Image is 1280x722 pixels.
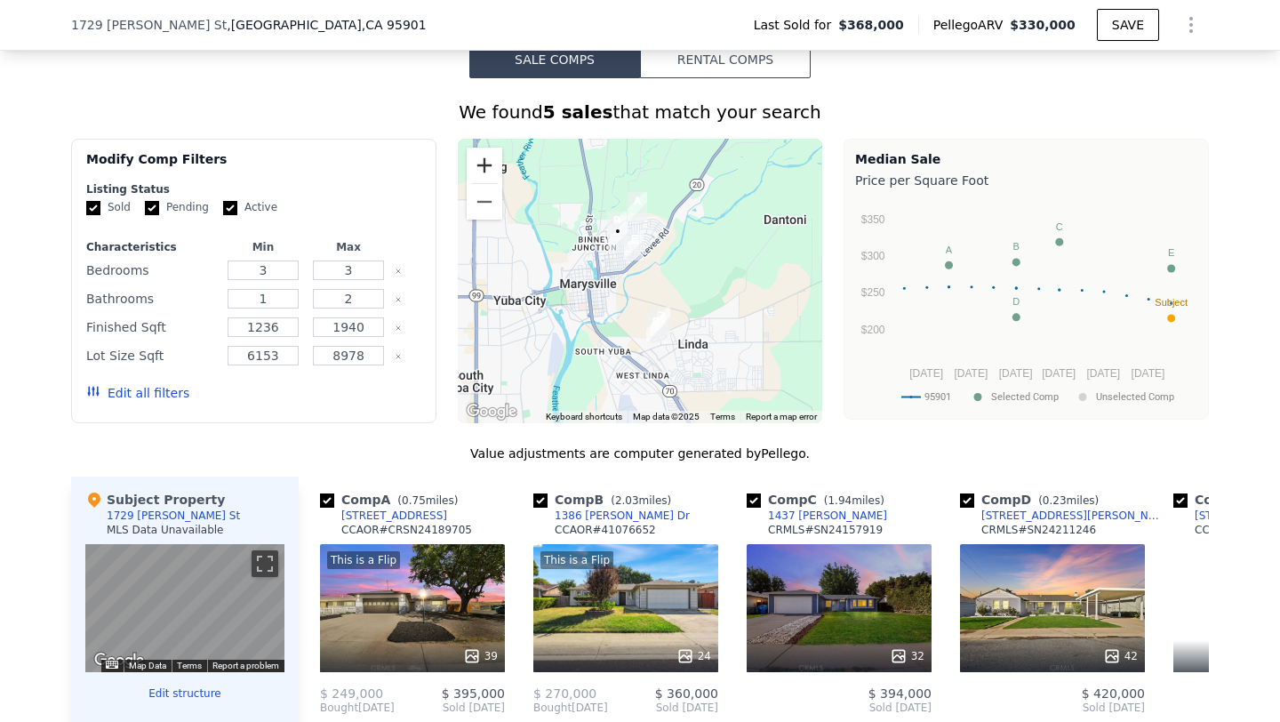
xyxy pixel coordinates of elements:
a: Open this area in Google Maps (opens a new window) [462,400,521,423]
span: Sold [DATE] [960,701,1145,715]
span: Sold [DATE] [395,701,505,715]
div: Comp A [320,491,465,509]
span: , [GEOGRAPHIC_DATA] [227,16,426,34]
div: [DATE] [533,701,608,715]
div: Min [224,240,302,254]
div: Finished Sqft [86,315,217,340]
div: Value adjustments are computer generated by Pellego . [71,445,1209,462]
div: 24 [676,647,711,665]
span: 2.03 [615,494,639,507]
div: 32 [890,647,924,665]
span: $330,000 [1010,18,1076,32]
button: Map Data [129,660,166,672]
span: ( miles) [817,494,892,507]
text: A [946,245,953,255]
div: We found that match your search [71,100,1209,124]
div: Subject Property [85,491,225,509]
div: This is a Flip [327,551,400,569]
span: ( miles) [390,494,465,507]
a: 1386 [PERSON_NAME] Dr [533,509,690,523]
span: ( miles) [1031,494,1106,507]
div: MLS Data Unavailable [107,523,224,537]
strong: 5 sales [543,101,613,123]
button: Zoom in [467,148,502,183]
a: [STREET_ADDRESS][PERSON_NAME] [960,509,1166,523]
div: [STREET_ADDRESS] [341,509,447,523]
div: 1386 [PERSON_NAME] Dr [555,509,690,523]
a: Report a problem [212,661,279,670]
text: D [1012,296,1020,307]
div: 1437 [PERSON_NAME] [768,509,887,523]
text: Unselected Comp [1096,391,1174,403]
button: Zoom out [467,184,502,220]
text: [DATE] [1042,367,1076,380]
input: Pending [145,201,159,215]
button: Keyboard shortcuts [546,411,622,423]
div: 2114 Buchanan St [607,212,627,242]
text: $250 [861,286,885,299]
button: Sale Comps [469,41,640,78]
button: Show Options [1173,7,1209,43]
a: Terms [177,661,202,670]
button: Rental Comps [640,41,811,78]
div: Characteristics [86,240,217,254]
div: 1729 [PERSON_NAME] St [107,509,240,523]
span: Bought [320,701,358,715]
div: [DATE] [320,701,395,715]
span: ( miles) [604,494,678,507]
text: B [1013,241,1020,252]
div: CCAOR # 41076652 [555,523,656,537]
span: 1.94 [828,494,852,507]
a: Report a map error [746,412,817,421]
button: Clear [395,268,402,275]
div: Median Sale [855,150,1197,168]
text: $200 [861,324,885,336]
div: Comp D [960,491,1106,509]
button: Edit structure [85,686,284,701]
div: Comp B [533,491,678,509]
div: CRMLS # SN24157919 [768,523,883,537]
button: Clear [395,325,402,332]
label: Sold [86,200,131,215]
div: 1386 Jason Dr [646,313,666,343]
a: [STREET_ADDRESS] [320,509,447,523]
text: [DATE] [909,367,943,380]
span: Last Sold for [754,16,839,34]
span: , CA 95901 [362,18,427,32]
a: 1437 [PERSON_NAME] [747,509,887,523]
span: Sold [DATE] [608,701,718,715]
span: 0.23 [1043,494,1067,507]
img: Google [90,649,148,672]
span: Map data ©2025 [633,412,700,421]
svg: A chart. [855,193,1197,415]
text: C [1056,221,1063,232]
span: 1729 [PERSON_NAME] St [71,16,227,34]
text: $300 [861,250,885,262]
span: $ 249,000 [320,686,383,701]
span: $ 394,000 [868,686,932,701]
div: 42 [1103,647,1138,665]
span: $ 420,000 [1082,686,1145,701]
div: Bedrooms [86,258,217,283]
text: Subject [1155,297,1188,308]
div: Bathrooms [86,286,217,311]
div: CCAOR # CRSN24189705 [341,523,472,537]
input: Sold [86,201,100,215]
span: 0.75 [402,494,426,507]
span: Sold [DATE] [747,701,932,715]
text: [DATE] [1086,367,1120,380]
text: [DATE] [954,367,988,380]
button: Clear [395,296,402,303]
div: Street View [85,544,284,672]
label: Pending [145,200,209,215]
div: CRMLS # SN24211246 [981,523,1096,537]
span: $ 270,000 [533,686,596,701]
text: E [1168,247,1174,258]
div: 945 Toddwick Ave [628,192,647,222]
div: Price per Square Foot [855,168,1197,193]
label: Active [223,200,277,215]
a: Terms [710,412,735,421]
span: $368,000 [838,16,904,34]
text: $350 [861,213,885,226]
